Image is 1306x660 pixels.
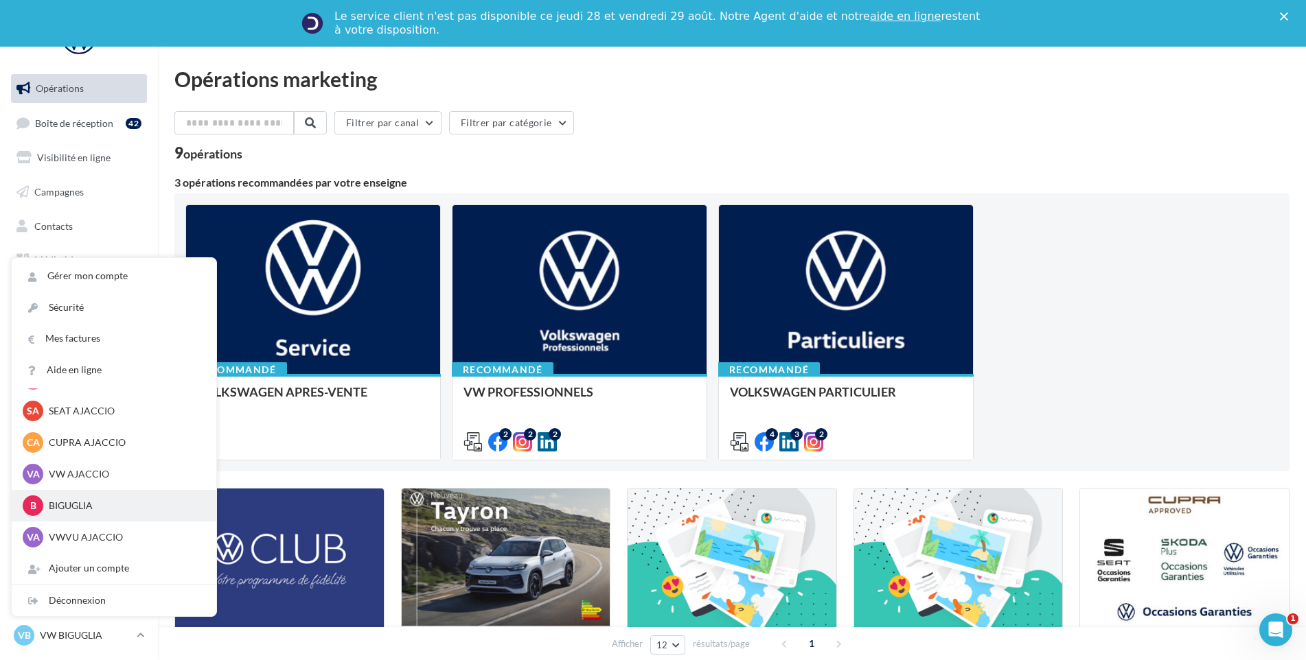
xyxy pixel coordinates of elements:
div: Ajouter un compte [12,553,216,584]
div: Recommandé [718,362,820,377]
a: Sécurité [12,292,216,323]
div: 2 [815,428,827,440]
div: Opérations marketing [174,69,1290,89]
div: 2 [549,428,561,440]
span: Afficher [612,637,643,650]
div: 3 [790,428,803,440]
img: Profile image for Service-Client [301,12,323,34]
div: Le service client n'est pas disponible ce jeudi 28 et vendredi 29 août. Notre Agent d'aide et not... [334,10,983,37]
a: Aide en ligne [12,355,216,386]
a: Opérations [8,74,150,103]
div: Recommandé [452,362,553,377]
span: CA [27,436,40,449]
a: VB VW BIGUGLIA [11,622,147,648]
div: opérations [183,148,242,160]
a: Calendrier [8,280,150,309]
span: Campagnes [34,186,84,198]
p: CUPRA AJACCIO [49,436,200,449]
span: 12 [656,639,668,650]
a: Campagnes [8,178,150,207]
a: Campagnes DataOnDemand [8,360,150,400]
button: Filtrer par canal [334,111,442,134]
span: VA [27,530,40,544]
button: 12 [650,635,685,655]
a: Boîte de réception42 [8,108,150,138]
a: Mes factures [12,323,216,354]
a: Contacts [8,212,150,241]
a: Gérer mon compte [12,261,216,292]
div: 2 [524,428,536,440]
a: PLV et print personnalisable [8,314,150,355]
span: B [30,499,36,512]
span: VOLKSWAGEN PARTICULIER [730,384,896,399]
div: 3 opérations recommandées par votre enseigne [174,177,1290,188]
span: Boîte de réception [35,117,113,128]
span: Opérations [36,82,84,94]
span: SA [27,404,39,418]
span: Médiathèque [34,254,91,266]
span: 1 [801,633,823,655]
div: Fermer [1280,12,1294,21]
div: 4 [766,428,778,440]
span: 1 [1287,613,1298,624]
span: VA [27,467,40,481]
div: 9 [174,145,242,161]
span: Contacts [34,220,73,231]
span: VB [18,628,31,642]
span: Visibilité en ligne [37,152,111,163]
span: résultats/page [693,637,750,650]
div: Déconnexion [12,585,216,616]
p: VW AJACCIO [49,467,200,481]
span: VOLKSWAGEN APRES-VENTE [197,384,367,399]
div: 42 [126,118,141,129]
p: VW BIGUGLIA [40,628,131,642]
button: Filtrer par catégorie [449,111,574,134]
div: 2 [499,428,512,440]
a: Médiathèque [8,246,150,274]
iframe: Intercom live chat [1259,613,1292,646]
span: VW PROFESSIONNELS [463,384,593,399]
p: VWVU AJACCIO [49,530,200,544]
a: aide en ligne [870,10,941,23]
p: SEAT AJACCIO [49,404,200,418]
a: Visibilité en ligne [8,143,150,172]
div: Recommandé [185,362,287,377]
p: BIGUGLIA [49,499,200,512]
